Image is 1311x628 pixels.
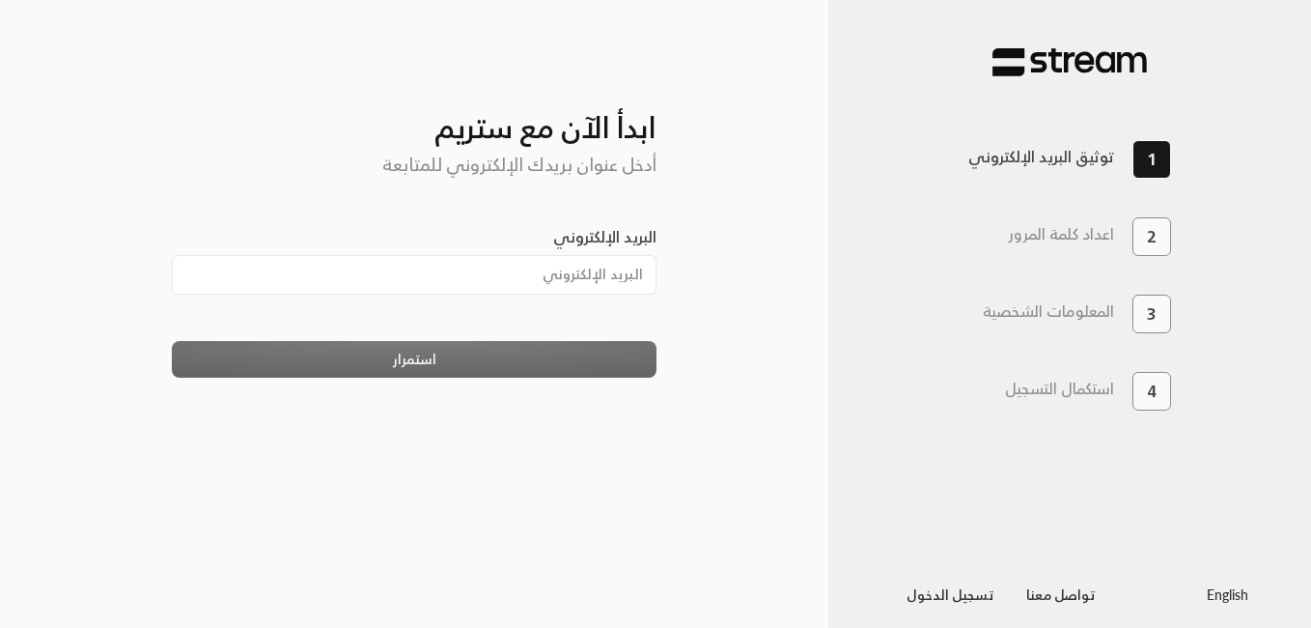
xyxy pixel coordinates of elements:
[1005,380,1114,398] h3: استكمال التسجيل
[992,47,1147,77] img: Stream Pay
[968,148,1114,166] h3: توثيق البريد الإلكتروني
[983,302,1114,321] h3: المعلومات الشخصية
[1147,302,1157,326] span: 3
[1008,225,1114,243] h3: اعداد كلمة المرور
[1011,583,1112,607] a: تواصل معنا
[1147,380,1157,403] span: 4
[172,78,657,145] h3: ابدأ الآن مع ستريم
[172,155,657,176] h5: أدخل عنوان بريدك الإلكتروني للمتابعة
[1011,576,1112,612] button: تواصل معنا
[1147,147,1157,172] span: 1
[891,576,1011,612] button: تسجيل الدخول
[1207,576,1248,612] a: English
[172,255,657,295] input: البريد الإلكتروني
[1147,225,1157,248] span: 2
[891,583,1011,607] a: تسجيل الدخول
[553,225,656,248] label: البريد الإلكتروني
